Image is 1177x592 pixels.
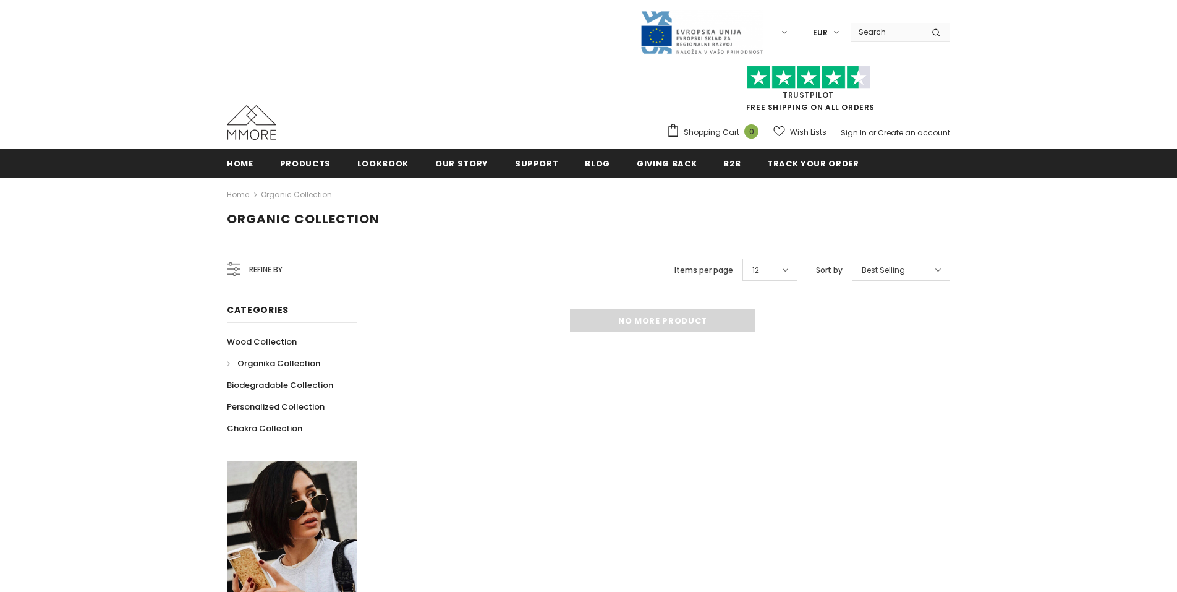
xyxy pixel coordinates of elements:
a: Shopping Cart 0 [666,123,765,142]
span: Organika Collection [237,358,320,369]
a: Blog [585,149,610,177]
a: Trustpilot [783,90,834,100]
span: Wood Collection [227,336,297,348]
a: Sign In [841,127,867,138]
input: Search Site [851,23,922,41]
span: Lookbook [357,158,409,169]
label: Sort by [816,264,843,277]
span: Biodegradable Collection [227,379,333,391]
a: Organika Collection [227,353,320,374]
label: Items per page [674,264,733,277]
span: support [515,158,559,169]
span: Categories [227,304,289,316]
span: Personalized Collection [227,401,325,413]
span: Home [227,158,253,169]
img: Javni Razpis [640,10,763,55]
span: EUR [813,27,828,39]
span: 0 [744,124,758,139]
span: Blog [585,158,610,169]
span: or [869,127,876,138]
span: Chakra Collection [227,423,302,434]
a: Home [227,187,249,202]
span: Wish Lists [790,126,826,139]
a: Lookbook [357,149,409,177]
a: Biodegradable Collection [227,374,333,396]
span: Shopping Cart [684,126,739,139]
a: Javni Razpis [640,27,763,37]
a: Track your order [767,149,859,177]
a: Personalized Collection [227,396,325,418]
span: Track your order [767,158,859,169]
a: Organic Collection [261,189,332,200]
span: Products [280,158,331,169]
span: Our Story [435,158,488,169]
span: Best Selling [862,264,905,277]
a: Our Story [435,149,488,177]
span: Refine by [249,263,283,277]
a: Wish Lists [773,121,826,143]
span: Giving back [637,158,697,169]
a: Giving back [637,149,697,177]
span: FREE SHIPPING ON ALL ORDERS [666,71,950,113]
span: 12 [752,264,759,277]
a: Products [280,149,331,177]
a: Chakra Collection [227,418,302,439]
span: B2B [723,158,741,169]
a: support [515,149,559,177]
a: Create an account [878,127,950,138]
span: Organic Collection [227,210,380,228]
a: Wood Collection [227,331,297,353]
a: B2B [723,149,741,177]
img: Trust Pilot Stars [747,66,870,90]
a: Home [227,149,253,177]
img: MMORE Cases [227,105,276,140]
